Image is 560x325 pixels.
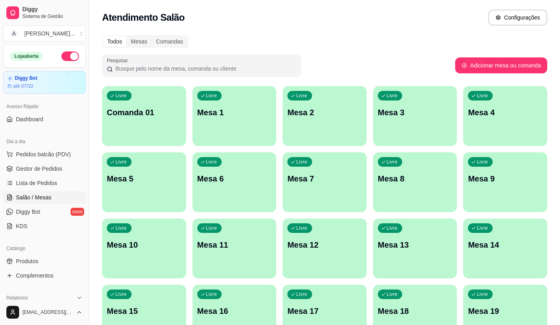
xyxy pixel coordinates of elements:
p: Mesa 17 [287,305,362,317]
button: Adicionar mesa ou comanda [455,57,547,73]
p: Livre [296,291,307,297]
div: Comandas [152,36,188,47]
span: Gestor de Pedidos [16,165,62,173]
button: LivreMesa 12 [283,219,367,278]
a: Diggy Botaté 07/10 [3,71,86,94]
button: LivreMesa 5 [102,152,186,212]
button: LivreMesa 14 [463,219,547,278]
span: Sistema de Gestão [22,13,83,20]
a: Diggy Botnovo [3,205,86,218]
span: Diggy [22,6,83,13]
p: Livre [206,159,217,165]
p: Livre [116,93,127,99]
button: LivreComanda 01 [102,86,186,146]
input: Pesquisar [113,65,297,73]
a: Dashboard [3,113,86,126]
span: KDS [16,222,28,230]
div: Loja aberta [10,52,43,61]
p: Mesa 12 [287,239,362,250]
p: Livre [477,93,488,99]
span: Lista de Pedidos [16,179,57,187]
div: Catálogo [3,242,86,255]
p: Mesa 3 [378,107,452,118]
button: LivreMesa 6 [193,152,277,212]
p: Livre [387,159,398,165]
button: LivreMesa 9 [463,152,547,212]
p: Livre [116,291,127,297]
div: Dia a dia [3,135,86,148]
p: Mesa 2 [287,107,362,118]
p: Mesa 13 [378,239,452,250]
button: LivreMesa 10 [102,219,186,278]
p: Mesa 16 [197,305,272,317]
p: Livre [477,291,488,297]
label: Pesquisar [107,57,131,64]
span: Produtos [16,257,38,265]
button: LivreMesa 11 [193,219,277,278]
p: Livre [387,93,398,99]
p: Livre [296,93,307,99]
button: LivreMesa 8 [373,152,457,212]
span: [EMAIL_ADDRESS][DOMAIN_NAME] [22,309,73,315]
button: Pedidos balcão (PDV) [3,148,86,161]
p: Livre [116,159,127,165]
p: Livre [477,159,488,165]
p: Livre [116,225,127,231]
div: Acesso Rápido [3,100,86,113]
p: Livre [477,225,488,231]
button: LivreMesa 7 [283,152,367,212]
p: Mesa 19 [468,305,542,317]
p: Mesa 5 [107,173,181,184]
p: Mesa 11 [197,239,272,250]
p: Comanda 01 [107,107,181,118]
a: KDS [3,220,86,232]
span: Pedidos balcão (PDV) [16,150,71,158]
span: Relatórios [6,295,28,301]
span: Salão / Mesas [16,193,51,201]
p: Mesa 10 [107,239,181,250]
p: Mesa 9 [468,173,542,184]
p: Mesa 15 [107,305,181,317]
div: [PERSON_NAME] ... [24,30,75,37]
button: LivreMesa 3 [373,86,457,146]
button: LivreMesa 2 [283,86,367,146]
article: até 07/10 [13,83,33,89]
a: Salão / Mesas [3,191,86,204]
button: Alterar Status [61,51,79,61]
p: Mesa 14 [468,239,542,250]
span: A [10,30,18,37]
p: Mesa 8 [378,173,452,184]
a: Complementos [3,269,86,282]
p: Livre [387,225,398,231]
p: Mesa 1 [197,107,272,118]
div: Mesas [126,36,151,47]
p: Mesa 18 [378,305,452,317]
h2: Atendimento Salão [102,11,185,24]
p: Livre [296,159,307,165]
span: Complementos [16,272,53,280]
button: [EMAIL_ADDRESS][DOMAIN_NAME] [3,303,86,322]
p: Livre [296,225,307,231]
button: LivreMesa 1 [193,86,277,146]
p: Livre [206,225,217,231]
a: Produtos [3,255,86,268]
p: Livre [206,93,217,99]
span: Diggy Bot [16,208,40,216]
button: Select a team [3,26,86,41]
button: LivreMesa 4 [463,86,547,146]
button: LivreMesa 13 [373,219,457,278]
a: Gestor de Pedidos [3,162,86,175]
a: DiggySistema de Gestão [3,3,86,22]
p: Mesa 6 [197,173,272,184]
div: Todos [103,36,126,47]
article: Diggy Bot [15,75,37,81]
p: Mesa 4 [468,107,542,118]
p: Livre [206,291,217,297]
p: Livre [387,291,398,297]
span: Dashboard [16,115,43,123]
a: Lista de Pedidos [3,177,86,189]
button: Configurações [488,10,547,26]
p: Mesa 7 [287,173,362,184]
